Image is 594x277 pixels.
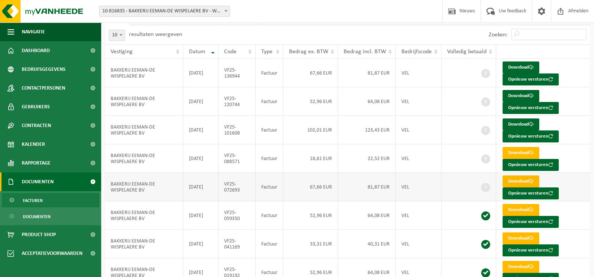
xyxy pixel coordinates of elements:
[261,49,272,55] span: Type
[105,144,183,173] td: BAKKERIJ EEMAN-DE WISPELAERE BV
[283,87,338,116] td: 52,96 EUR
[22,172,54,191] span: Documenten
[218,87,256,116] td: VF25-120744
[183,116,218,144] td: [DATE]
[256,201,283,230] td: Factuur
[183,201,218,230] td: [DATE]
[396,59,441,87] td: VEL
[105,87,183,116] td: BAKKERIJ EEMAN-DE WISPELAERE BV
[105,230,183,258] td: BAKKERIJ EEMAN-DE WISPELAERE BV
[283,201,338,230] td: 52,96 EUR
[283,116,338,144] td: 102,01 EUR
[256,87,283,116] td: Factuur
[283,59,338,87] td: 67,66 EUR
[489,32,507,38] label: Zoeken:
[396,116,441,144] td: VEL
[183,230,218,258] td: [DATE]
[218,144,256,173] td: VF25-088571
[105,173,183,201] td: BAKKERIJ EEMAN-DE WISPELAERE BV
[344,49,386,55] span: Bedrag incl. BTW
[283,173,338,201] td: 67,66 EUR
[256,230,283,258] td: Factuur
[338,230,396,258] td: 40,31 EUR
[22,244,82,263] span: Acceptatievoorwaarden
[22,116,51,135] span: Contracten
[22,97,50,116] span: Gebruikers
[503,73,559,85] button: Opnieuw versturen
[503,102,559,114] button: Opnieuw versturen
[396,87,441,116] td: VEL
[189,49,205,55] span: Datum
[503,90,539,102] a: Download
[503,216,559,228] button: Opnieuw versturen
[396,144,441,173] td: VEL
[338,144,396,173] td: 22,52 EUR
[396,201,441,230] td: VEL
[22,225,56,244] span: Product Shop
[338,173,396,201] td: 81,87 EUR
[224,49,236,55] span: Code
[22,79,65,97] span: Contactpersonen
[109,30,125,41] span: 10
[183,144,218,173] td: [DATE]
[22,135,45,154] span: Kalender
[256,173,283,201] td: Factuur
[503,61,539,73] a: Download
[256,59,283,87] td: Factuur
[503,118,539,130] a: Download
[338,59,396,87] td: 81,87 EUR
[503,187,559,199] button: Opnieuw versturen
[256,144,283,173] td: Factuur
[218,173,256,201] td: VF25-072693
[99,6,230,17] span: 10-816835 - BAKKERIJ EEMAN-DE WISPELAERE BV - WETTEREN
[111,49,133,55] span: Vestiging
[22,60,66,79] span: Bedrijfsgegevens
[183,59,218,87] td: [DATE]
[447,49,486,55] span: Volledig betaald
[338,201,396,230] td: 64,08 EUR
[503,261,539,273] a: Download
[218,116,256,144] td: VF25-101608
[503,232,539,244] a: Download
[23,210,51,224] span: Documenten
[183,173,218,201] td: [DATE]
[283,230,338,258] td: 33,31 EUR
[2,209,99,223] a: Documenten
[22,41,50,60] span: Dashboard
[283,144,338,173] td: 18,61 EUR
[503,175,539,187] a: Download
[99,6,230,16] span: 10-816835 - BAKKERIJ EEMAN-DE WISPELAERE BV - WETTEREN
[503,147,539,159] a: Download
[503,130,559,142] button: Opnieuw versturen
[338,116,396,144] td: 123,43 EUR
[218,201,256,230] td: VF25-059350
[503,159,559,171] button: Opnieuw versturen
[256,116,283,144] td: Factuur
[23,193,43,208] span: Facturen
[105,59,183,87] td: BAKKERIJ EEMAN-DE WISPELAERE BV
[218,230,256,258] td: VF25-041169
[396,173,441,201] td: VEL
[503,204,539,216] a: Download
[338,87,396,116] td: 64,08 EUR
[289,49,328,55] span: Bedrag ex. BTW
[503,244,559,256] button: Opnieuw versturen
[183,87,218,116] td: [DATE]
[105,116,183,144] td: BAKKERIJ EEMAN-DE WISPELAERE BV
[401,49,432,55] span: Bedrijfscode
[109,30,125,40] span: 10
[218,59,256,87] td: VF25-136944
[105,201,183,230] td: BAKKERIJ EEMAN-DE WISPELAERE BV
[129,31,182,37] label: resultaten weergeven
[396,230,441,258] td: VEL
[2,193,99,207] a: Facturen
[22,154,51,172] span: Rapportage
[22,22,45,41] span: Navigatie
